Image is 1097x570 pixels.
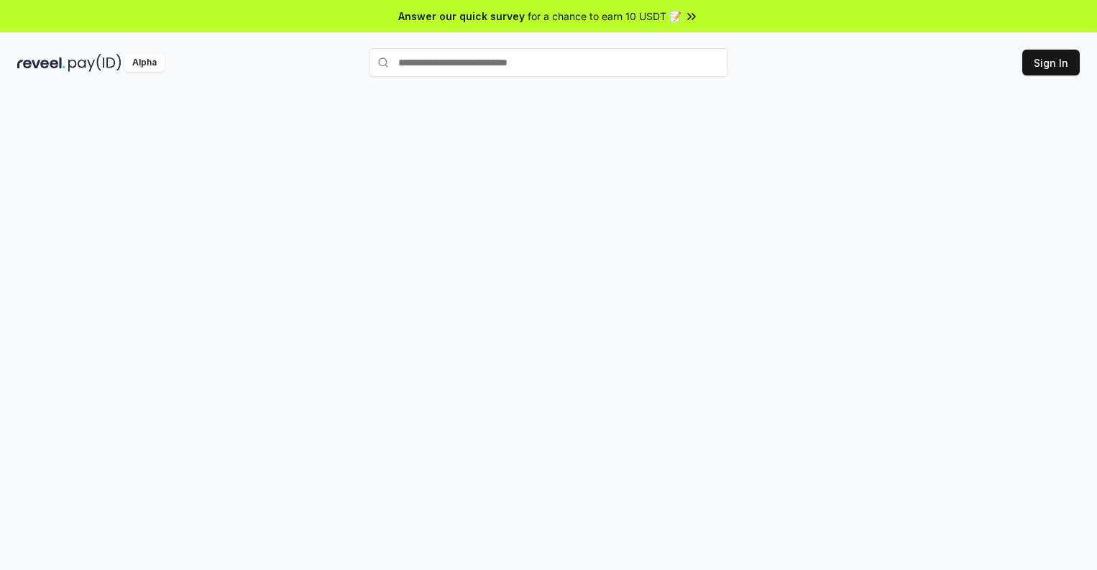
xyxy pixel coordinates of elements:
[528,9,681,24] span: for a chance to earn 10 USDT 📝
[17,54,65,72] img: reveel_dark
[1022,50,1080,75] button: Sign In
[398,9,525,24] span: Answer our quick survey
[68,54,121,72] img: pay_id
[124,54,165,72] div: Alpha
